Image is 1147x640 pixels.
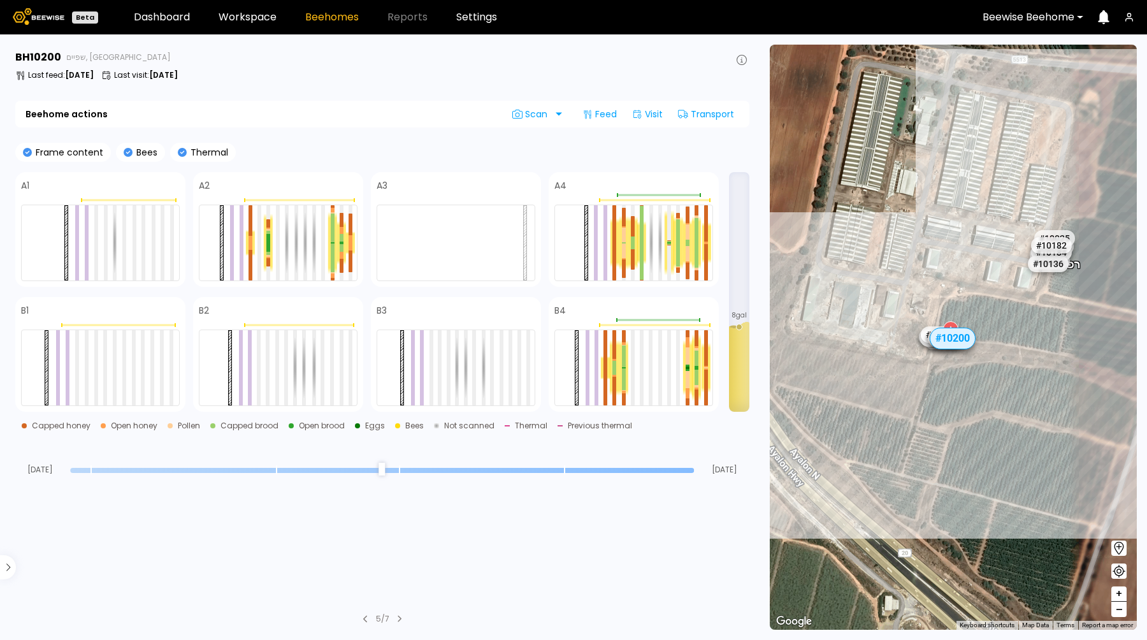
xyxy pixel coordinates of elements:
[568,422,632,430] div: Previous thermal
[1034,230,1075,247] div: # 10025
[149,69,178,80] b: [DATE]
[924,319,969,346] div: רפת דרום
[220,422,278,430] div: Capped brood
[387,12,428,22] span: Reports
[376,613,389,625] div: 5 / 7
[1022,621,1049,630] button: Map Data
[15,466,65,474] span: [DATE]
[1057,622,1074,629] a: Terms
[1082,622,1133,629] a: Report a map error
[1028,256,1069,272] div: # 10136
[32,148,103,157] p: Frame content
[111,422,157,430] div: Open honey
[515,422,547,430] div: Thermal
[1111,602,1127,617] button: –
[377,181,387,190] h4: A3
[673,104,739,124] div: Transport
[456,12,497,22] a: Settings
[178,422,200,430] div: Pollen
[187,148,228,157] p: Thermal
[554,181,566,190] h4: A4
[65,69,94,80] b: [DATE]
[1116,602,1123,618] span: –
[577,104,622,124] div: Feed
[960,621,1014,630] button: Keyboard shortcuts
[299,422,345,430] div: Open brood
[928,330,969,347] div: # 10105
[28,71,94,79] p: Last feed :
[21,306,29,315] h4: B1
[21,181,29,190] h4: A1
[627,104,668,124] div: Visit
[1115,586,1123,602] span: +
[66,54,171,61] span: שפיים, [GEOGRAPHIC_DATA]
[773,613,815,630] img: Google
[32,422,90,430] div: Capped honey
[25,110,108,119] b: Beehome actions
[199,181,210,190] h4: A2
[219,12,277,22] a: Workspace
[919,329,960,345] div: # 10210
[512,109,552,119] span: Scan
[405,422,424,430] div: Bees
[930,328,976,349] div: # 10200
[700,466,749,474] span: [DATE]
[365,422,385,430] div: Eggs
[732,312,747,319] span: 8 gal
[305,12,359,22] a: Beehomes
[15,52,61,62] h3: BH 10200
[133,148,157,157] p: Bees
[773,613,815,630] a: Open this area in Google Maps (opens a new window)
[554,306,566,315] h4: B4
[134,12,190,22] a: Dashboard
[1111,586,1127,602] button: +
[921,326,962,343] div: # 10148
[377,306,387,315] h4: B3
[72,11,98,24] div: Beta
[199,306,209,315] h4: B2
[444,422,494,430] div: Not scanned
[1031,237,1072,254] div: # 10182
[114,71,178,79] p: Last visit :
[13,8,64,25] img: Beewise logo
